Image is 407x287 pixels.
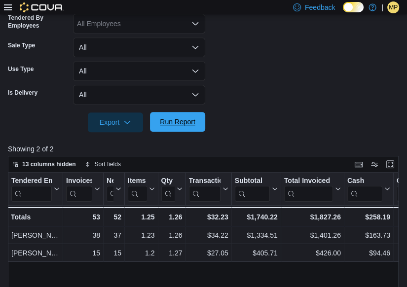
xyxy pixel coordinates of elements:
[235,229,278,241] div: $1,334.51
[8,144,403,154] p: Showing 2 of 2
[66,177,92,186] div: Invoices Sold
[353,158,365,170] button: Keyboard shortcuts
[284,247,341,259] div: $426.00
[128,177,147,186] div: Items Per Transaction
[347,229,390,241] div: $163.73
[343,2,364,12] input: Dark Mode
[128,211,155,223] div: 1.25
[384,158,396,170] button: Enter fullscreen
[8,158,80,170] button: 13 columns hidden
[94,112,137,132] span: Export
[284,229,341,241] div: $1,401.26
[73,85,205,105] button: All
[66,229,100,241] div: 38
[189,177,221,202] div: Transaction Average
[189,177,221,186] div: Transaction Average
[189,211,228,223] div: $32.23
[66,211,100,223] div: 53
[369,158,380,170] button: Display options
[347,247,390,259] div: $94.46
[8,14,69,30] label: Tendered By Employees
[128,229,155,241] div: 1.23
[66,177,92,202] div: Invoices Sold
[381,1,383,13] p: |
[8,65,34,73] label: Use Type
[235,177,270,186] div: Subtotal
[128,247,155,259] div: 1.2
[22,160,76,168] span: 13 columns hidden
[347,177,382,202] div: Cash
[95,160,121,168] span: Sort fields
[107,177,113,202] div: Net Sold
[284,177,333,186] div: Total Invoiced
[20,2,64,12] img: Cova
[387,1,399,13] div: Melissa Pettitt
[160,117,195,127] span: Run Report
[11,229,60,241] div: [PERSON_NAME]
[161,177,175,186] div: Qty Per Transaction
[284,177,333,202] div: Total Invoiced
[347,177,390,202] button: Cash
[389,1,398,13] span: MP
[73,37,205,57] button: All
[284,177,341,202] button: Total Invoiced
[107,247,121,259] div: 15
[150,112,205,132] button: Run Report
[161,211,183,223] div: 1.26
[66,247,100,259] div: 15
[81,158,125,170] button: Sort fields
[128,177,155,202] button: Items Per Transaction
[11,177,52,202] div: Tendered Employee
[305,2,335,12] span: Feedback
[8,89,37,97] label: Is Delivery
[107,211,121,223] div: 52
[189,229,228,241] div: $34.22
[191,20,199,28] button: Open list of options
[284,211,341,223] div: $1,827.26
[107,177,113,186] div: Net Sold
[347,211,390,223] div: $258.19
[11,247,60,259] div: [PERSON_NAME]
[128,177,147,202] div: Items Per Transaction
[161,177,175,202] div: Qty Per Transaction
[189,177,228,202] button: Transaction Average
[11,177,60,202] button: Tendered Employee
[88,112,143,132] button: Export
[235,177,270,202] div: Subtotal
[8,41,35,49] label: Sale Type
[235,211,278,223] div: $1,740.22
[161,229,183,241] div: 1.26
[235,177,278,202] button: Subtotal
[107,177,121,202] button: Net Sold
[11,211,60,223] div: Totals
[66,177,100,202] button: Invoices Sold
[161,177,183,202] button: Qty Per Transaction
[189,247,228,259] div: $27.05
[11,177,52,186] div: Tendered Employee
[347,177,382,186] div: Cash
[107,229,121,241] div: 37
[235,247,278,259] div: $405.71
[73,61,205,81] button: All
[161,247,183,259] div: 1.27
